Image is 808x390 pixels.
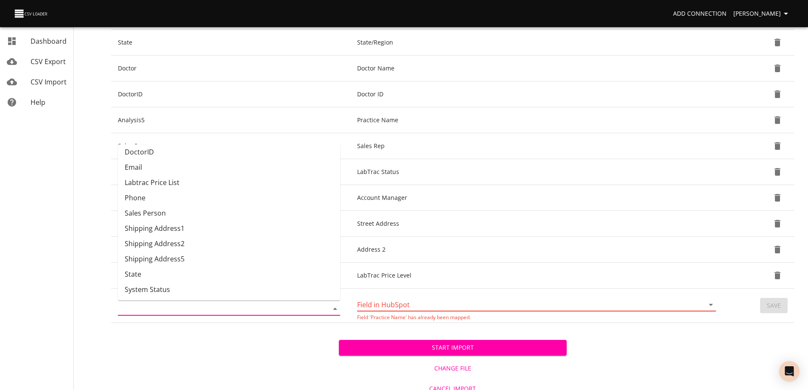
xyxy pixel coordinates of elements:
[111,81,350,107] td: DoctorID
[767,32,788,53] button: Delete
[767,110,788,130] button: Delete
[118,160,340,175] li: Email
[118,267,340,282] li: State
[350,237,726,263] td: Address 2
[118,236,340,251] li: Shipping Address2
[767,239,788,260] button: Delete
[730,6,794,22] button: [PERSON_NAME]
[31,77,67,87] span: CSV Import
[767,162,788,182] button: Delete
[111,56,350,81] td: Doctor
[111,185,350,211] td: Account Manager
[346,342,560,353] span: Start Import
[111,30,350,56] td: State
[111,159,350,185] td: System Status
[733,8,791,19] span: [PERSON_NAME]
[118,221,340,236] li: Shipping Address1
[14,8,49,20] img: CSV Loader
[767,213,788,234] button: Delete
[111,237,350,263] td: Shipping Address2
[118,190,340,205] li: Phone
[350,81,726,107] td: Doctor ID
[339,361,567,376] button: Change File
[118,251,340,267] li: Shipping Address5
[767,84,788,104] button: Delete
[111,107,350,133] td: Analysis5
[31,57,66,66] span: CSV Export
[118,175,340,190] li: Labtrac Price List
[111,263,350,289] td: Labtrac Price List
[357,315,716,320] p: Field 'Practice Name' has already been mapped.
[350,30,726,56] td: State/Region
[111,133,350,159] td: Sales Person
[767,58,788,79] button: Delete
[350,211,726,237] td: Street Address
[339,340,567,356] button: Start Import
[111,211,350,237] td: Shipping Address1
[342,363,563,374] span: Change File
[767,265,788,286] button: Delete
[670,6,730,22] a: Add Connection
[350,263,726,289] td: LabTrac Price Level
[329,303,341,315] button: Close
[31,98,45,107] span: Help
[118,282,340,297] li: System Status
[31,36,67,46] span: Dashboard
[350,56,726,81] td: Doctor Name
[767,188,788,208] button: Delete
[350,159,726,185] td: LabTrac Status
[118,205,340,221] li: Sales Person
[350,133,726,159] td: Sales Rep
[673,8,727,19] span: Add Connection
[767,136,788,156] button: Delete
[350,107,726,133] td: Practice Name
[350,185,726,211] td: Account Manager
[705,299,717,311] button: Open
[118,144,340,160] li: DoctorID
[779,361,800,382] div: Open Intercom Messenger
